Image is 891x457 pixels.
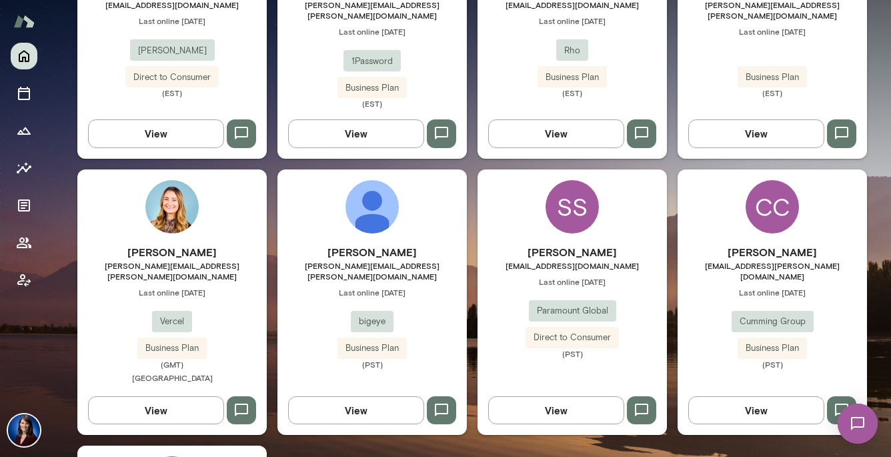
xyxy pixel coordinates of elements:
span: [GEOGRAPHIC_DATA] [132,373,213,382]
img: Baily Brogden [145,180,199,234]
button: Client app [11,267,37,294]
button: View [88,119,224,147]
button: Home [11,43,37,69]
span: [PERSON_NAME][EMAIL_ADDRESS][PERSON_NAME][DOMAIN_NAME] [277,260,467,282]
button: Sessions [11,80,37,107]
span: Direct to Consumer [125,71,219,84]
span: Last online [DATE] [678,287,867,298]
span: Last online [DATE] [277,26,467,37]
span: (EST) [678,87,867,98]
span: Rho [556,44,588,57]
div: CC [746,180,799,234]
span: (EST) [277,98,467,109]
span: Business Plan [738,342,807,355]
span: (PST) [277,359,467,370]
button: Growth Plan [11,117,37,144]
span: Last online [DATE] [277,287,467,298]
button: View [88,396,224,424]
span: [EMAIL_ADDRESS][DOMAIN_NAME] [478,260,667,271]
span: Last online [DATE] [77,15,267,26]
h6: [PERSON_NAME] [478,244,667,260]
span: Last online [DATE] [478,15,667,26]
span: Last online [DATE] [478,276,667,287]
span: Business Plan [137,342,207,355]
span: Cumming Group [732,315,814,328]
h6: [PERSON_NAME] [277,244,467,260]
span: Business Plan [738,71,807,84]
span: Last online [DATE] [678,26,867,37]
span: Vercel [152,315,192,328]
h6: [PERSON_NAME] [678,244,867,260]
span: (GMT) [77,359,267,370]
img: Julie Rollauer [8,414,40,446]
span: Business Plan [337,342,407,355]
img: Kyle Eligio [345,180,399,234]
button: Members [11,230,37,256]
span: (EST) [77,87,267,98]
span: [PERSON_NAME][EMAIL_ADDRESS][PERSON_NAME][DOMAIN_NAME] [77,260,267,282]
span: [EMAIL_ADDRESS][PERSON_NAME][DOMAIN_NAME] [678,260,867,282]
span: Direct to Consumer [526,331,619,344]
button: View [288,119,424,147]
button: View [488,396,624,424]
span: (EST) [478,87,667,98]
button: Documents [11,192,37,219]
span: Paramount Global [529,304,616,318]
span: 1Password [343,55,401,68]
img: Mento [13,9,35,34]
div: SS [546,180,599,234]
span: [PERSON_NAME] [130,44,215,57]
span: (PST) [478,348,667,359]
button: Insights [11,155,37,181]
button: View [288,396,424,424]
button: View [688,396,824,424]
span: Last online [DATE] [77,287,267,298]
button: View [688,119,824,147]
span: Business Plan [538,71,607,84]
span: bigeye [351,315,393,328]
h6: [PERSON_NAME] [77,244,267,260]
span: Business Plan [337,81,407,95]
button: View [488,119,624,147]
span: (PST) [678,359,867,370]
